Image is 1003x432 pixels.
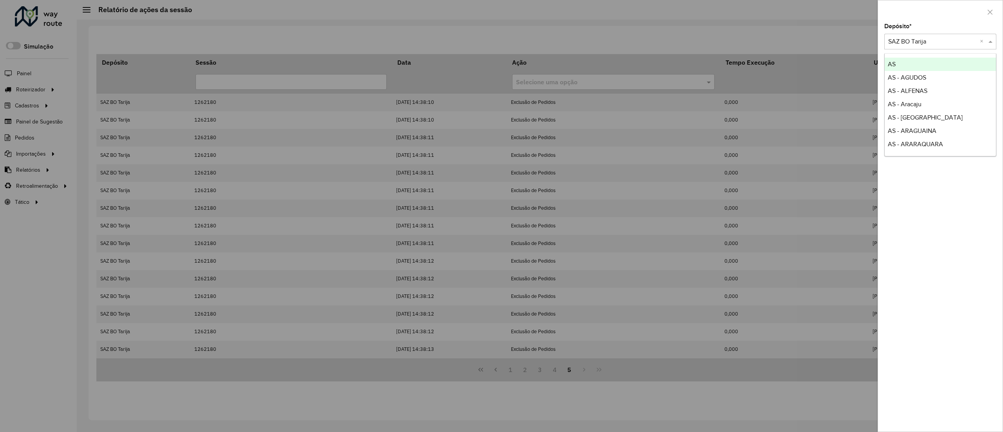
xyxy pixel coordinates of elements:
span: AS - [GEOGRAPHIC_DATA] [888,114,963,121]
label: Depósito [884,22,912,31]
span: AS [888,61,896,67]
span: AS - Aracaju [888,101,922,107]
span: AS - ARAGUAINA [888,127,936,134]
span: AS - ALFENAS [888,87,927,94]
span: Clear all [980,37,987,46]
span: AS - AGUDOS [888,74,926,81]
span: AS - ARARAQUARA [888,141,943,147]
ng-dropdown-panel: Options list [884,53,996,156]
